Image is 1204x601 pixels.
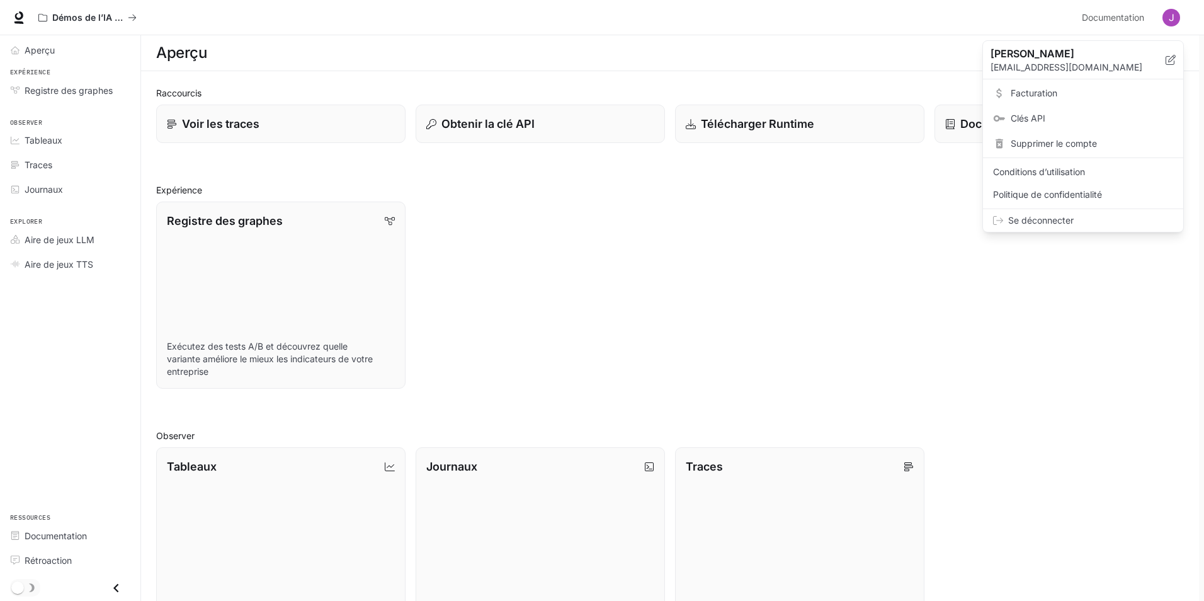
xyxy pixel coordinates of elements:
span: Facturation [1011,87,1173,100]
div: Supprimer le compte [985,132,1181,155]
p: [PERSON_NAME] [991,46,1145,61]
div: Se déconnecter [983,209,1183,232]
a: Conditions d’utilisation [985,161,1181,183]
span: Se déconnecter [1008,214,1173,227]
span: Clés API [1011,112,1173,125]
span: Supprimer le compte [1011,137,1173,150]
p: [EMAIL_ADDRESS][DOMAIN_NAME] [991,61,1166,74]
span: Conditions d’utilisation [993,166,1173,178]
a: Politique de confidentialité [985,183,1181,206]
span: Politique de confidentialité [993,188,1173,201]
div: [PERSON_NAME][EMAIL_ADDRESS][DOMAIN_NAME] [983,41,1183,79]
a: Facturation [985,82,1181,105]
a: Clés API [985,107,1181,130]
